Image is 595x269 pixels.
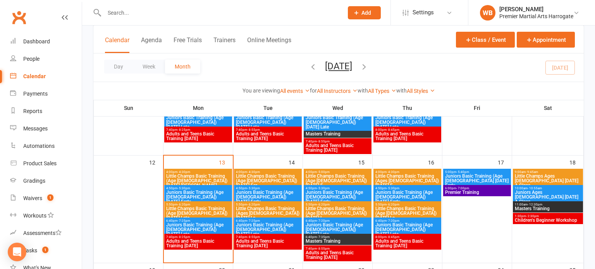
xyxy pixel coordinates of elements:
span: 6:00pm [445,187,509,190]
span: 10:00am [514,187,581,190]
span: - 7:25pm [247,219,260,223]
span: 4:50pm [166,187,230,190]
a: Dashboard [10,33,82,50]
span: 11:00am [514,203,581,206]
span: - 6:20pm [387,203,399,206]
span: Little Champs Basic Training (Age [DEMOGRAPHIC_DATA]) [DATE] Ear... [236,174,300,188]
span: 5:50pm [166,203,230,206]
span: Masters Training [514,206,581,211]
span: Juniors Basic Training (Age [DEMOGRAPHIC_DATA]) [DATE] Late [305,115,370,129]
span: Premier Training [445,190,509,195]
a: All Styles [407,88,435,94]
span: 1 [42,247,48,253]
th: Fri [442,100,512,116]
span: Juniors Basic Training (Age [DEMOGRAPHIC_DATA]) [DATE] Early [305,190,370,204]
span: 7:40pm [166,128,230,132]
div: Payments [23,91,48,97]
input: Search... [102,7,338,18]
span: - 5:00pm [317,170,330,174]
a: All Instructors [317,88,358,94]
span: Little Champs Basic Training (Ages [DEMOGRAPHIC_DATA]) [DATE] E... [375,174,440,188]
a: Automations [10,137,82,155]
div: Gradings [23,178,45,184]
span: 4:00pm [236,170,300,174]
strong: with [358,87,368,94]
div: Reports [23,108,42,114]
span: - 5:30pm [317,187,330,190]
span: Little Champs Basic Training (Age [DEMOGRAPHIC_DATA]) [DATE] [PERSON_NAME]... [166,174,230,188]
span: Juniors Basic Training (Age [DEMOGRAPHIC_DATA]) [DATE] Late [375,115,440,129]
span: Settings [413,4,434,21]
a: Gradings [10,172,82,190]
span: - 6:20pm [177,203,190,206]
div: 14 [289,156,303,168]
th: Sat [512,100,584,116]
span: - 8:45pm [387,235,399,239]
span: Juniors Basic Training (Age [DEMOGRAPHIC_DATA]) [DATE] Early [166,190,230,204]
span: Juniors Ages [DEMOGRAPHIC_DATA] [DATE] A Class [514,190,581,204]
span: 9:00am [514,170,581,174]
span: - 7:20pm [317,219,330,223]
span: 6:40pm [166,219,230,223]
span: Little Champs Basic Training (Age [DEMOGRAPHIC_DATA]) [DATE] L... [305,206,370,220]
span: - 8:25pm [177,235,190,239]
a: Payments [10,85,82,103]
strong: for [310,87,317,94]
button: Add [348,6,381,19]
div: Messages [23,125,48,132]
span: Juniors Basic Training (Age [DEMOGRAPHIC_DATA]) [DATE] Late [166,223,230,236]
span: Adults and Teens Basic Training [DATE] [166,239,230,248]
span: - 6:20pm [247,203,260,206]
button: Calendar [105,36,129,53]
div: People [23,56,40,62]
a: Assessments [10,224,82,242]
div: WB [480,5,495,21]
a: All events [280,88,310,94]
span: - 9:45am [526,170,538,174]
span: Juniors Basic Training (Age [DEMOGRAPHIC_DATA] [DATE] Early [445,174,509,188]
div: 16 [428,156,442,168]
span: - 4:30pm [387,170,399,174]
div: 13 [219,156,233,168]
a: All Types [368,88,396,94]
span: - 4:30pm [247,170,260,174]
span: Little Champs Basic Training (Age [DEMOGRAPHIC_DATA]) [DATE] E... [305,174,370,188]
span: 7:40pm [166,235,230,239]
span: 5:50pm [236,203,300,206]
span: 6:40pm [305,235,370,239]
span: Juniors Basic Training (Age [DEMOGRAPHIC_DATA]) [DATE] Late [375,223,440,236]
span: Masters Training [305,132,370,136]
span: - 5:40pm [456,170,469,174]
button: [DATE] [325,61,352,72]
span: Children's Beginner Workshop [514,218,581,223]
div: Automations [23,143,55,149]
span: 1 [47,194,53,201]
div: 18 [569,156,583,168]
span: - 7:20pm [387,219,399,223]
div: [PERSON_NAME] [499,6,573,13]
span: - 7:25pm [177,219,190,223]
a: Workouts [10,207,82,224]
div: Assessments [23,230,62,236]
a: Tasks 1 [10,242,82,259]
span: 7:40pm [305,247,370,250]
span: 4:50pm [375,187,440,190]
span: Little Champs Basic Training (Age [DEMOGRAPHIC_DATA]) [DATE] Late [166,206,230,220]
span: Juniors Basic Training (Age [DEMOGRAPHIC_DATA]) [DATE] Late [166,115,230,129]
a: Messages [10,120,82,137]
th: Sun [94,100,163,116]
span: - 10:55am [528,187,542,190]
span: - 5:30pm [387,187,399,190]
span: Adults and Teens Basic Training [DATE] [236,132,300,141]
div: Premier Martial Arts Harrogate [499,13,573,20]
th: Wed [303,100,373,116]
span: Juniors Basic Training (Age [DEMOGRAPHIC_DATA]) [DATE] Late [236,115,300,129]
div: Open Intercom Messenger [8,243,26,261]
span: Little Champs Basic Training (Age [DEMOGRAPHIC_DATA]) [DATE] La... [375,206,440,220]
span: Juniors Basic Training (Age [DEMOGRAPHIC_DATA]) [DATE] Early [375,190,440,204]
span: 5:00pm [445,170,509,174]
th: Thu [373,100,442,116]
span: 8:00pm [375,235,440,239]
button: Day [104,60,133,74]
a: Waivers 1 [10,190,82,207]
